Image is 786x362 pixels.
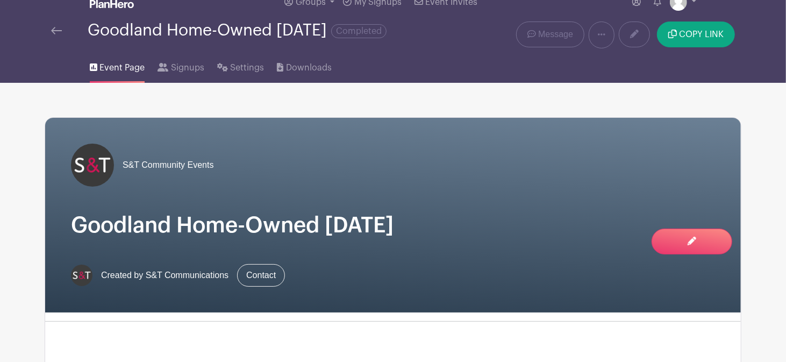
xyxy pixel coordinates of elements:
[99,61,145,74] span: Event Page
[538,28,573,41] span: Message
[158,48,204,83] a: Signups
[51,27,62,34] img: back-arrow-29a5d9b10d5bd6ae65dc969a981735edf675c4d7a1fe02e03b50dbd4ba3cdb55.svg
[516,22,584,47] a: Message
[90,48,145,83] a: Event Page
[171,61,204,74] span: Signups
[657,22,735,47] button: COPY LINK
[71,212,715,238] h1: Goodland Home-Owned [DATE]
[217,48,264,83] a: Settings
[71,265,92,286] img: s-and-t-logo-planhero.png
[123,159,214,172] span: S&T Community Events
[331,24,387,38] span: Completed
[237,264,285,287] a: Contact
[88,22,387,39] div: Goodland Home-Owned [DATE]
[71,144,114,187] img: s-and-t-logo-planhero.png
[230,61,264,74] span: Settings
[101,269,228,282] span: Created by S&T Communications
[679,30,724,39] span: COPY LINK
[286,61,332,74] span: Downloads
[277,48,331,83] a: Downloads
